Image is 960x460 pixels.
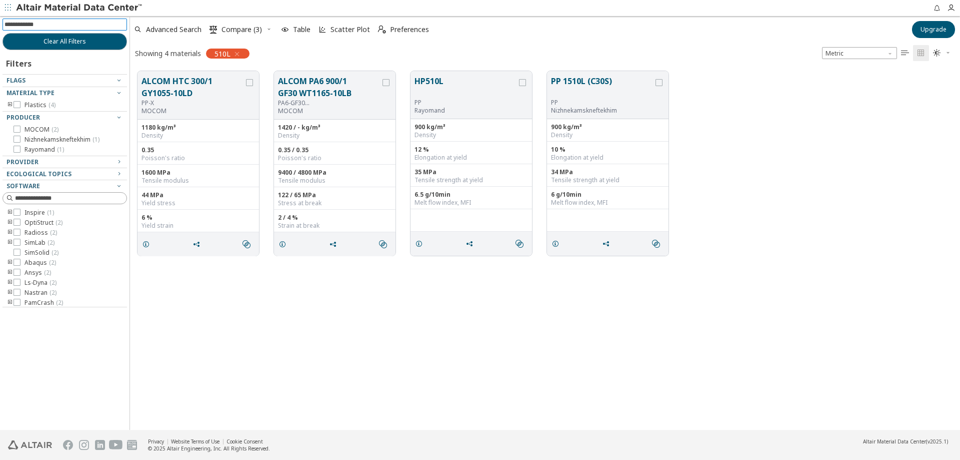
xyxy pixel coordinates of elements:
[24,219,62,227] span: OptiStruct
[414,146,528,154] div: 12 %
[24,146,64,154] span: Rayomand
[414,123,528,131] div: 900 kg/m³
[278,99,380,107] div: PA6-GF30...
[141,154,255,162] div: Poisson's ratio
[379,240,387,248] i: 
[141,132,255,140] div: Density
[141,199,255,207] div: Yield stress
[6,289,13,297] i: toogle group
[551,191,664,199] div: 6 g/10min
[6,269,13,277] i: toogle group
[226,438,263,445] a: Cookie Consent
[414,199,528,207] div: Melt flow index, MFI
[374,234,395,254] button: Similar search
[2,168,127,180] button: Ecological Topics
[920,26,946,34] span: Upgrade
[378,26,386,34] i: 
[414,191,528,199] div: 6.5 g/10min
[141,177,255,185] div: Tensile modulus
[49,288,56,297] span: ( 2 )
[24,299,63,307] span: PamCrash
[822,47,897,59] span: Metric
[141,214,255,222] div: 6 %
[929,45,955,61] button: Theme
[652,240,660,248] i: 
[278,222,391,230] div: Strain at break
[2,87,127,99] button: Material Type
[551,131,664,139] div: Density
[16,3,143,13] img: Altair Material Data Center
[414,176,528,184] div: Tensile strength at yield
[141,191,255,199] div: 44 MPa
[141,124,255,132] div: 1180 kg/m³
[242,240,250,248] i: 
[6,76,25,85] span: Flags
[51,125,58,134] span: ( 2 )
[137,234,158,254] button: Details
[6,219,13,227] i: toogle group
[822,47,897,59] div: Unit System
[515,240,523,248] i: 
[330,26,370,33] span: Scatter Plot
[148,438,164,445] a: Privacy
[92,135,99,144] span: ( 1 )
[148,445,270,452] div: © 2025 Altair Engineering, Inc. All Rights Reserved.
[24,126,58,134] span: MOCOM
[863,438,926,445] span: Altair Material Data Center
[647,234,668,254] button: Similar search
[24,249,58,257] span: SimSolid
[410,234,431,254] button: Details
[6,229,13,237] i: toogle group
[274,234,295,254] button: Details
[43,38,86,46] span: Clear All Filters
[6,101,13,109] i: toogle group
[6,299,13,307] i: toogle group
[6,239,13,247] i: toogle group
[141,222,255,230] div: Yield strain
[57,145,64,154] span: ( 1 )
[24,209,54,217] span: Inspire
[551,154,664,162] div: Elongation at yield
[130,64,960,430] div: grid
[6,113,40,122] span: Producer
[278,214,391,222] div: 2 / 4 %
[55,218,62,227] span: ( 2 )
[278,177,391,185] div: Tensile modulus
[414,99,517,107] div: PP
[414,107,517,115] p: Rayomand
[917,49,925,57] i: 
[551,107,653,115] p: Nizhnekamskneftekhim
[278,146,391,154] div: 0.35 / 0.35
[547,234,568,254] button: Details
[8,440,52,449] img: Altair Engineering
[49,278,56,287] span: ( 2 )
[863,438,948,445] div: (v2025.1)
[278,191,391,199] div: 122 / 65 MPa
[141,169,255,177] div: 1600 MPa
[278,199,391,207] div: Stress at break
[913,45,929,61] button: Tile View
[48,101,55,109] span: ( 4 )
[551,199,664,207] div: Melt flow index, MFI
[414,168,528,176] div: 35 MPa
[214,49,230,58] span: 510L
[238,234,259,254] button: Similar search
[414,154,528,162] div: Elongation at yield
[278,75,380,99] button: ALCOM PA6 900/1 GF30 WT1165-10LB
[221,26,262,33] span: Compare (3)
[44,268,51,277] span: ( 2 )
[933,49,941,57] i: 
[278,169,391,177] div: 9400 / 4800 MPa
[551,75,653,99] button: PP 1510L (C30S)
[24,136,99,144] span: Nizhnekamskneftekhim
[2,180,127,192] button: Software
[2,156,127,168] button: Provider
[6,279,13,287] i: toogle group
[141,75,244,99] button: ALCOM HTC 300/1 GY1055-10LD
[912,21,955,38] button: Upgrade
[6,209,13,217] i: toogle group
[551,176,664,184] div: Tensile strength at yield
[24,101,55,109] span: Plastics
[141,146,255,154] div: 0.35
[209,26,217,34] i: 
